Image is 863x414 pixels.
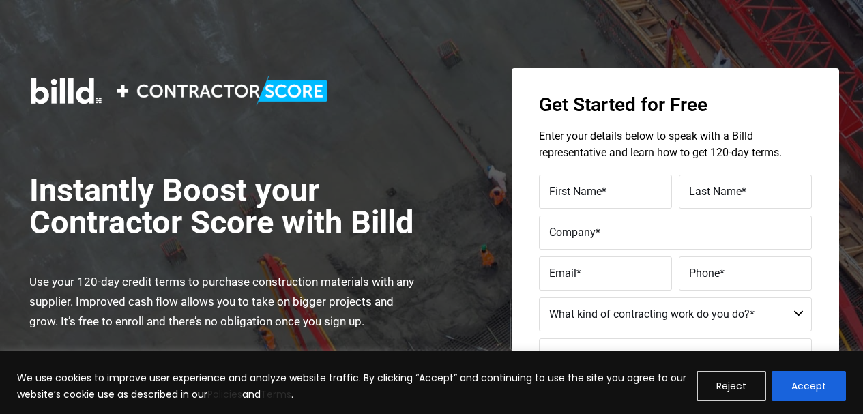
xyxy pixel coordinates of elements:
a: Terms [261,387,291,401]
h1: Instantly Boost your Contractor Score with Billd [29,174,423,238]
span: Last Name [689,185,742,198]
a: Policies [207,387,242,401]
div: Use your 120-day credit terms to purchase construction materials with any supplier. Improved cash... [29,272,423,331]
button: Accept [772,371,846,401]
h3: Get Started for Free [539,95,812,115]
p: We use cookies to improve user experience and analyze website traffic. By clicking “Accept” and c... [17,370,686,402]
div: Enter your details below to speak with a Billd representative and learn how to get 120-day terms. [539,128,812,161]
span: Email [549,267,576,280]
span: Company [549,226,596,239]
button: Reject [697,371,766,401]
span: Phone [689,267,720,280]
span: First Name [549,185,602,198]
